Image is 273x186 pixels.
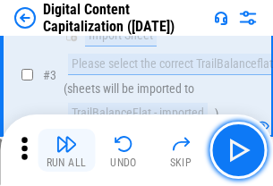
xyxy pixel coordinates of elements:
[237,7,259,29] img: Settings menu
[85,25,157,46] div: Import Sheet
[110,157,137,168] div: Undo
[43,1,207,35] div: Digital Content Capitalization ([DATE])
[47,157,87,168] div: Run All
[170,157,192,168] div: Skip
[38,129,95,172] button: Run All
[55,133,77,155] img: Run All
[95,129,152,172] button: Undo
[224,136,252,165] img: Main button
[14,7,36,29] img: Back
[170,133,192,155] img: Skip
[152,129,209,172] button: Skip
[113,133,134,155] img: Undo
[68,103,208,124] div: TrailBalanceFlat - imported
[214,11,228,25] img: Support
[43,68,56,82] span: # 3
